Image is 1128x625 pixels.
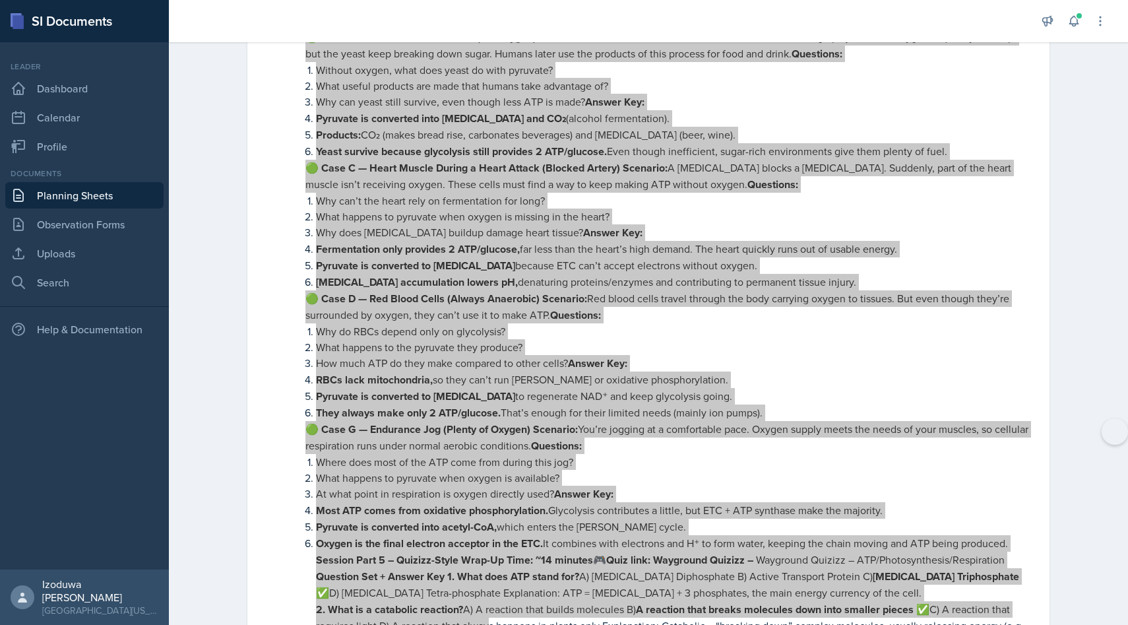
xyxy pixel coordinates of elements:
[5,168,164,180] div: Documents
[316,454,1034,470] p: Where does most of the ATP come from during this jog?
[585,94,644,110] strong: Answer Key:
[316,503,548,518] strong: Most ATP comes from oxidative phosphorylation.
[316,241,1034,257] p: far less than the heart’s high demand. The heart quickly runs out of usable energy.
[316,372,433,387] strong: RBCs lack mitochondria,
[316,224,1034,241] p: Why does [MEDICAL_DATA] buildup damage heart tissue?
[5,75,164,102] a: Dashboard
[316,552,504,568] strong: Session Part 5 – Quizizz-Style Wrap-Up
[42,604,158,617] div: [GEOGRAPHIC_DATA][US_STATE]
[316,275,518,290] strong: [MEDICAL_DATA] accumulation lowers pH,
[316,602,463,617] strong: 2. What is a catabolic reaction?
[5,316,164,343] div: Help & Documentation
[316,389,515,404] strong: Pyruvate is converted to [MEDICAL_DATA]
[5,104,164,131] a: Calendar
[5,133,164,160] a: Profile
[316,323,1034,339] p: Why do RBCs depend only on glycolysis?
[507,552,593,568] strong: Time: ~14 minutes
[316,257,1034,274] p: because ETC can’t accept electrons without oxygen.
[554,486,613,502] strong: Answer Key:
[305,160,620,176] strong: 🟢 Case C — Heart Muscle During a Heart Attack (Blocked Artery)
[305,421,1034,454] p: You’re jogging at a comfortable pace. Oxygen supply meets the needs of your muscles, so cellular ...
[316,258,515,273] strong: Pyruvate is converted to [MEDICAL_DATA]
[316,470,1034,486] p: What happens to pyruvate when oxygen is available?
[316,519,1034,535] p: which enters the [PERSON_NAME] cycle.
[5,269,164,296] a: Search
[316,94,1034,110] p: Why can yeast still survive, even though less ATP is made?
[5,240,164,267] a: Uploads
[305,290,1034,323] p: Red blood cells travel through the body carrying oxygen to tissues. But even though they’re surro...
[316,519,497,535] strong: Pyruvate is converted into acetyl-CoA,
[542,291,587,306] strong: Scenario:
[316,127,361,143] strong: Products:
[316,78,1034,94] p: What useful products are made that humans take advantage of?
[5,211,164,238] a: Observation Forms
[316,62,1034,78] p: Without oxygen, what does yeast do with pyruvate?
[792,46,842,61] strong: Questions:
[316,405,1034,421] p: That’s enough for their limited needs (mainly ion pumps).
[316,242,520,257] strong: Fermentation only provides 2 ATP/glucose,
[447,569,579,584] strong: 1. What does ATP stand for?
[42,577,158,604] div: Izoduwa [PERSON_NAME]
[316,502,1034,519] p: Glycolysis contributes a little, but ETC + ATP synthase make the majority.
[316,535,1034,552] p: It combines with electrons and H⁺ to form water, keeping the chain moving and ATP being produced.
[316,388,1034,405] p: to regenerate NAD⁺ and keep glycolysis going.
[316,209,1034,224] p: What happens to pyruvate when oxygen is missing in the heart?
[636,602,929,617] strong: A reaction that breaks molecules down into smaller pieces ✅
[5,61,164,73] div: Leader
[316,274,1034,290] p: denaturing proteins/enzymes and contributing to permanent tissue injury.
[316,339,1034,355] p: What happens to the pyruvate they produce?
[623,160,668,176] strong: Scenario:
[316,552,1034,568] p: 🎮
[305,29,1034,62] p: Yeast cells are sealed in a fermentation tank full of grape juice. The oxygen is quickly used up,...
[316,355,1034,372] p: How much ATP do they make compared to other cells?
[533,422,578,437] strong: Scenario:
[606,552,753,568] strong: Quiz link: Wayground Quizizz –
[305,160,1034,193] p: A [MEDICAL_DATA] blocks a [MEDICAL_DATA]. Suddenly, part of the heart muscle isn’t receiving oxyg...
[316,372,1034,388] p: so they can’t run [PERSON_NAME] or oxidative phosphorylation.
[583,225,642,240] strong: Answer Key:
[316,127,1034,143] p: CO₂ (makes bread rise, carbonates beverages) and [MEDICAL_DATA] (beer, wine).
[305,422,530,437] strong: 🟢 Case G — Endurance Jog (Plenty of Oxygen)
[316,143,1034,160] p: Even though inefficient, sugar-rich environments give them plenty of fuel.
[316,144,607,159] strong: Yeast survive because glycolysis still provides 2 ATP/glucose.
[316,110,1034,127] p: (alcohol fermentation).
[316,193,1034,209] p: Why can’t the heart rely on fermentation for long?
[568,356,627,371] strong: Answer Key:
[316,405,501,420] strong: They always make only 2 ATP/glucose.
[550,308,601,323] strong: Questions:
[316,111,566,126] strong: Pyruvate is converted into [MEDICAL_DATA] and CO₂
[531,438,582,453] strong: Questions:
[316,569,445,584] strong: Question Set + Answer Key
[316,568,1034,601] p: A) [MEDICAL_DATA] Diphosphate B) Active Transport Protein C) D) [MEDICAL_DATA] Tetra-phosphate Ex...
[747,177,798,192] strong: Questions:
[305,291,540,306] strong: 🟢 Case D — Red Blood Cells (Always Anaerobic)
[5,182,164,209] a: Planning Sheets
[316,536,543,551] strong: Oxygen is the final electron acceptor in the ETC.
[756,552,1005,567] a: Wayground Quizizz – ATP/Photosynthesis/Respiration
[316,486,1034,502] p: At what point in respiration is oxygen directly used?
